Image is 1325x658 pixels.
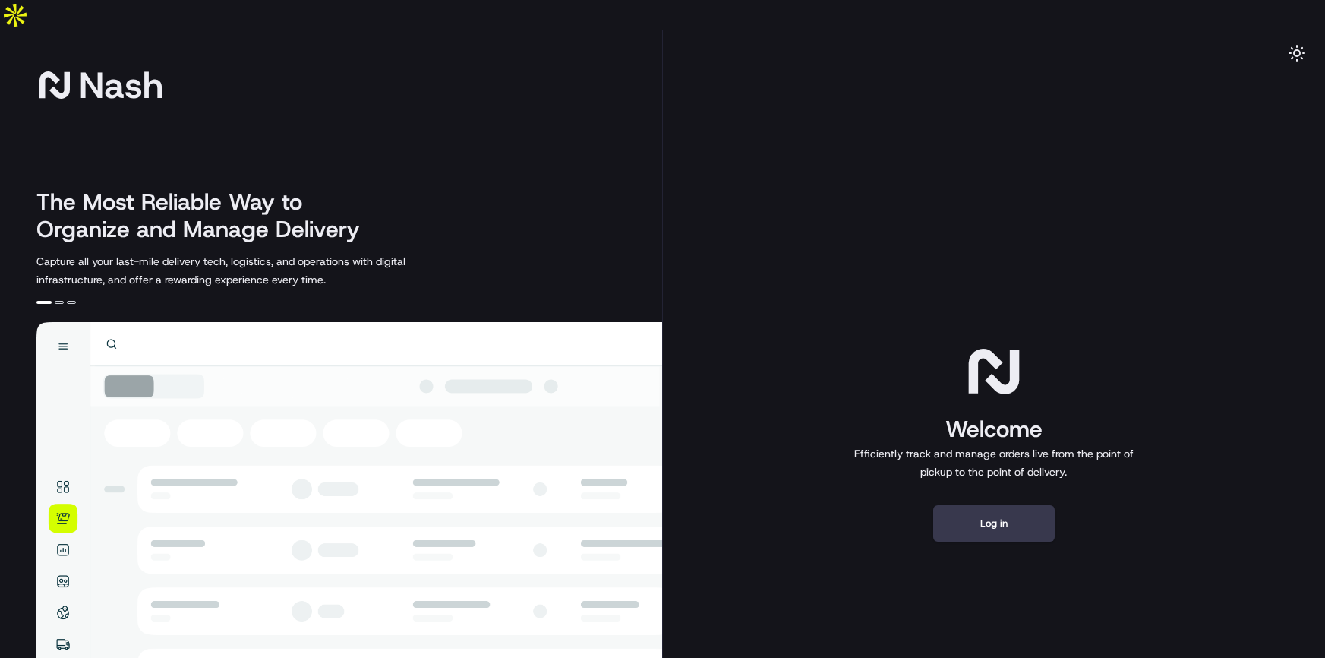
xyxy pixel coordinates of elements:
h2: The Most Reliable Way to Organize and Manage Delivery [36,188,377,243]
span: Nash [79,70,163,100]
p: Efficiently track and manage orders live from the point of pickup to the point of delivery. [848,444,1140,481]
button: Log in [933,505,1055,542]
p: Capture all your last-mile delivery tech, logistics, and operations with digital infrastructure, ... [36,252,474,289]
h1: Welcome [848,414,1140,444]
